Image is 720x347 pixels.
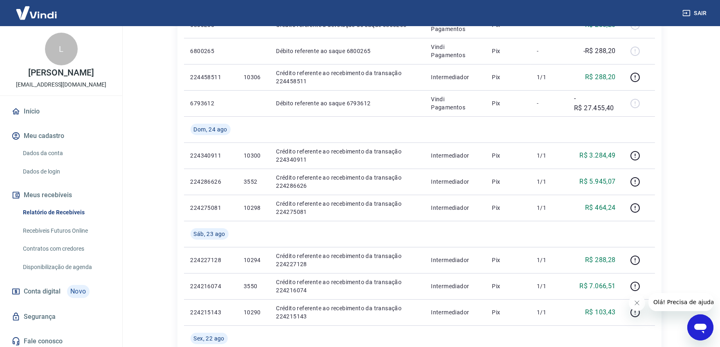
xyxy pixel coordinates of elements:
[585,255,616,265] p: R$ 288,28
[431,73,479,81] p: Intermediador
[191,178,231,186] p: 224286626
[492,73,524,81] p: Pix
[20,222,112,239] a: Recebíveis Futuros Online
[579,177,615,187] p: R$ 5.945,07
[276,99,418,107] p: Débito referente ao saque 6793612
[276,69,418,85] p: Crédito referente ao recebimento da transação 224458511
[5,6,69,12] span: Olá! Precisa de ajuda?
[492,178,524,186] p: Pix
[579,151,615,160] p: R$ 3.284,49
[537,73,561,81] p: 1/1
[10,186,112,204] button: Meus recebíveis
[537,151,561,160] p: 1/1
[191,204,231,212] p: 224275081
[537,99,561,107] p: -
[20,240,112,257] a: Contratos com credores
[431,178,479,186] p: Intermediador
[276,173,418,190] p: Crédito referente ao recebimento da transação 224286626
[431,282,479,290] p: Intermediador
[492,47,524,55] p: Pix
[537,256,561,264] p: 1/1
[492,256,524,264] p: Pix
[244,256,263,264] p: 10294
[629,295,645,311] iframe: Fechar mensagem
[276,304,418,320] p: Crédito referente ao recebimento da transação 224215143
[585,307,616,317] p: R$ 103,43
[431,43,479,59] p: Vindi Pagamentos
[191,151,231,160] p: 224340911
[648,293,713,311] iframe: Mensagem da empresa
[537,308,561,316] p: 1/1
[431,204,479,212] p: Intermediador
[687,314,713,340] iframe: Botão para abrir a janela de mensagens
[583,46,616,56] p: -R$ 288,20
[431,95,479,111] p: Vindi Pagamentos
[10,127,112,145] button: Meu cadastro
[492,204,524,212] p: Pix
[585,203,616,213] p: R$ 464,24
[191,47,231,55] p: 6800265
[67,285,90,298] span: Novo
[431,151,479,160] p: Intermediador
[244,151,263,160] p: 10300
[20,145,112,162] a: Dados da conta
[537,47,561,55] p: -
[191,256,231,264] p: 224227128
[191,73,231,81] p: 224458511
[16,80,106,89] p: [EMAIL_ADDRESS][DOMAIN_NAME]
[10,0,63,25] img: Vindi
[20,204,112,221] a: Relatório de Recebíveis
[537,204,561,212] p: 1/1
[681,6,710,21] button: Sair
[431,308,479,316] p: Intermediador
[10,282,112,301] a: Conta digitalNovo
[585,72,616,82] p: R$ 288,20
[20,163,112,180] a: Dados de login
[244,178,263,186] p: 3552
[10,308,112,326] a: Segurança
[276,278,418,294] p: Crédito referente ao recebimento da transação 224216074
[537,178,561,186] p: 1/1
[194,334,224,343] span: Sex, 22 ago
[276,252,418,268] p: Crédito referente ao recebimento da transação 224227128
[244,73,263,81] p: 10306
[431,256,479,264] p: Intermediador
[10,102,112,120] a: Início
[574,93,616,113] p: -R$ 27.455,40
[579,281,615,291] p: R$ 7.066,51
[20,259,112,276] a: Disponibilização de agenda
[194,230,225,238] span: Sáb, 23 ago
[492,308,524,316] p: Pix
[276,200,418,216] p: Crédito referente ao recebimento da transação 224275081
[194,125,227,133] span: Dom, 24 ago
[276,47,418,55] p: Débito referente ao saque 6800265
[191,99,231,107] p: 6793612
[191,282,231,290] p: 224216074
[492,99,524,107] p: Pix
[276,147,418,164] p: Crédito referente ao recebimento da transação 224340911
[492,282,524,290] p: Pix
[244,204,263,212] p: 10298
[492,151,524,160] p: Pix
[24,286,61,297] span: Conta digital
[537,282,561,290] p: 1/1
[28,69,94,77] p: [PERSON_NAME]
[244,282,263,290] p: 3550
[244,308,263,316] p: 10290
[45,33,78,65] div: L
[191,308,231,316] p: 224215143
